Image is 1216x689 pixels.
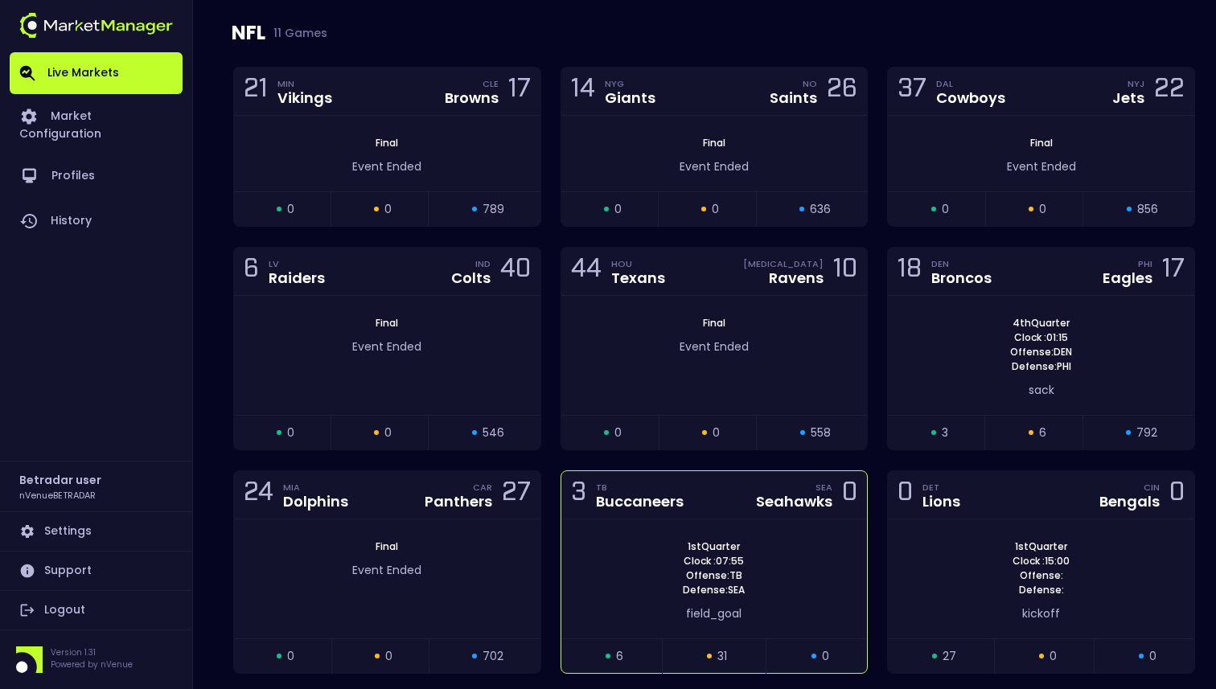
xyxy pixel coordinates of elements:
[10,154,183,199] a: Profiles
[898,76,926,106] div: 37
[1050,648,1057,665] span: 0
[51,658,133,671] p: Powered by nVenue
[269,257,325,270] div: LV
[827,76,857,106] div: 26
[1128,77,1144,90] div: NYJ
[803,77,817,90] div: NO
[483,201,504,218] span: 789
[10,591,183,630] a: Logout
[269,271,325,285] div: Raiders
[385,648,392,665] span: 0
[1007,158,1076,174] span: Event Ended
[815,481,832,494] div: SEA
[678,583,750,597] span: Defense: SEA
[451,271,491,285] div: Colts
[1144,481,1160,494] div: CIN
[680,338,749,355] span: Event Ended
[19,471,101,489] h2: Betradar user
[508,76,531,106] div: 17
[931,271,992,285] div: Broncos
[10,512,183,551] a: Settings
[1112,91,1144,105] div: Jets
[1149,648,1156,665] span: 0
[680,158,749,174] span: Event Ended
[679,554,749,568] span: Clock : 07:55
[244,480,273,510] div: 24
[596,481,684,494] div: TB
[611,271,665,285] div: Texans
[19,13,173,38] img: logo
[1169,480,1185,510] div: 0
[1162,256,1185,286] div: 17
[611,257,665,270] div: HOU
[810,201,831,218] span: 636
[384,424,392,441] span: 0
[51,646,133,658] p: Version 1.31
[1022,605,1060,621] span: kickoff
[698,316,730,330] span: Final
[10,94,183,154] a: Market Configuration
[1009,330,1073,345] span: Clock : 01:15
[1025,136,1058,150] span: Final
[943,648,956,665] span: 27
[483,77,499,90] div: CLE
[287,648,294,665] span: 0
[712,201,719,218] span: 0
[371,316,403,330] span: Final
[942,424,948,441] span: 3
[265,27,327,39] span: 11 Games
[1099,494,1160,509] div: Bengals
[842,480,857,510] div: 0
[277,77,332,90] div: MIN
[425,494,492,509] div: Panthers
[1008,554,1074,568] span: Clock : 15:00
[770,91,817,105] div: Saints
[371,136,403,150] span: Final
[1015,568,1068,583] span: Offense:
[942,201,949,218] span: 0
[1103,271,1152,285] div: Eagles
[681,568,747,583] span: Offense: TB
[277,91,332,105] div: Vikings
[19,489,96,501] h3: nVenueBETRADAR
[686,605,742,621] span: field_goal
[936,91,1005,105] div: Cowboys
[743,257,824,270] div: [MEDICAL_DATA]
[717,648,727,665] span: 31
[352,562,421,578] span: Event Ended
[1005,345,1077,359] span: Offense: DEN
[283,494,348,509] div: Dolphins
[283,481,348,494] div: MIA
[500,256,531,286] div: 40
[1014,583,1069,597] span: Defense:
[483,424,504,441] span: 546
[1010,539,1072,554] span: 1st Quarter
[596,494,684,509] div: Buccaneers
[931,257,992,270] div: DEN
[571,256,602,286] div: 44
[1138,257,1152,270] div: PHI
[352,338,421,355] span: Event Ended
[571,480,586,510] div: 3
[10,646,183,673] div: Version 1.31Powered by nVenue
[713,424,720,441] span: 0
[922,481,960,494] div: DET
[1039,424,1046,441] span: 6
[384,201,392,218] span: 0
[898,256,922,286] div: 18
[833,256,857,286] div: 10
[922,494,960,509] div: Lions
[502,480,531,510] div: 27
[10,552,183,590] a: Support
[683,539,745,554] span: 1st Quarter
[605,77,655,90] div: NYG
[936,77,1005,90] div: DAL
[287,201,294,218] span: 0
[614,424,622,441] span: 0
[698,136,730,150] span: Final
[756,494,832,509] div: Seahawks
[616,648,623,665] span: 6
[1029,382,1054,398] span: sack
[1007,359,1076,374] span: Defense: PHI
[898,480,913,510] div: 0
